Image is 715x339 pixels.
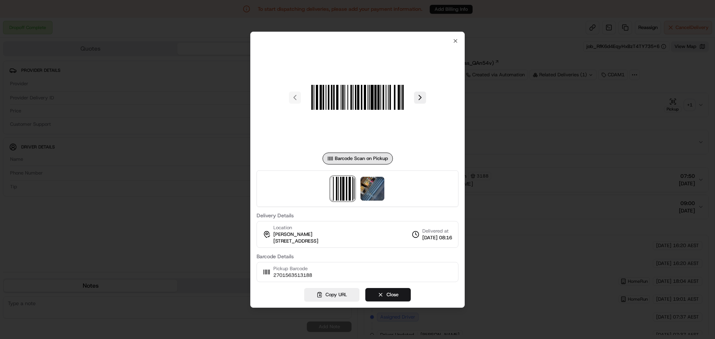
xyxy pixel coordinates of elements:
[273,224,292,231] span: Location
[360,177,384,201] img: photo_proof_of_delivery image
[304,288,359,301] button: Copy URL
[273,231,312,238] span: [PERSON_NAME]
[365,288,411,301] button: Close
[273,265,312,272] span: Pickup Barcode
[331,177,355,201] img: barcode_scan_on_pickup image
[273,238,318,244] span: [STREET_ADDRESS]
[257,254,458,259] label: Barcode Details
[322,153,393,164] div: Barcode Scan on Pickup
[273,272,312,279] span: 2701563513188
[304,44,411,151] img: barcode_scan_on_pickup image
[422,234,452,241] span: [DATE] 08:16
[422,228,452,234] span: Delivered at
[257,213,458,218] label: Delivery Details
